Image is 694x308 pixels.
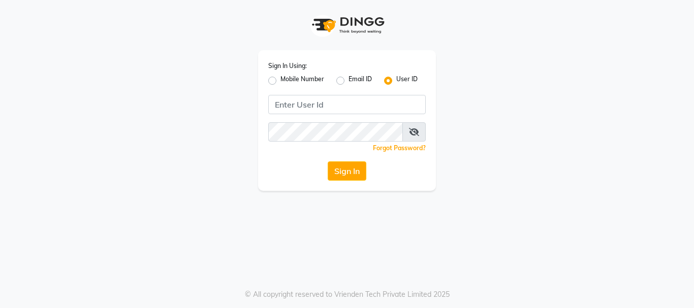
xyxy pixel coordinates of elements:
[328,161,366,181] button: Sign In
[373,144,426,152] a: Forgot Password?
[268,95,426,114] input: Username
[349,75,372,87] label: Email ID
[268,61,307,71] label: Sign In Using:
[396,75,418,87] label: User ID
[306,10,388,40] img: logo1.svg
[280,75,324,87] label: Mobile Number
[268,122,403,142] input: Username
